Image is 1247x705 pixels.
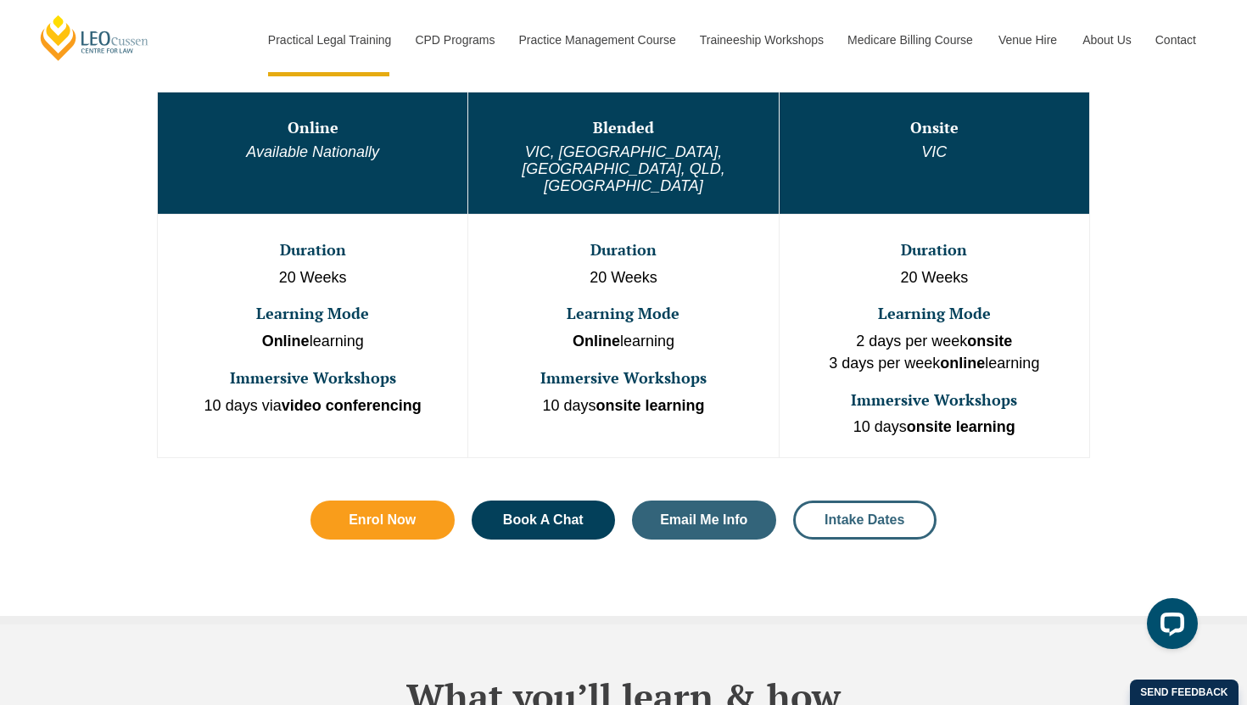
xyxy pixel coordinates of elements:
p: 20 Weeks [781,267,1088,289]
a: Enrol Now [310,501,455,540]
a: About Us [1070,3,1143,76]
h3: Immersive Workshops [159,370,466,387]
h3: Learning Mode [159,305,466,322]
h3: Learning Mode [470,305,776,322]
span: Book A Chat [503,513,584,527]
iframe: LiveChat chat widget [1133,591,1205,663]
h3: Duration [781,242,1088,259]
h3: Online [159,120,466,137]
strong: onsite learning [907,418,1015,435]
p: 10 days [781,417,1088,439]
strong: onsite [967,333,1012,350]
h3: Learning Mode [781,305,1088,322]
p: 2 days per week 3 days per week learning [781,331,1088,374]
h3: Blended [470,120,776,137]
a: Venue Hire [986,3,1070,76]
p: 10 days via [159,395,466,417]
a: Email Me Info [632,501,776,540]
a: Intake Dates [793,501,937,540]
h3: Immersive Workshops [470,370,776,387]
p: learning [470,331,776,353]
em: VIC [921,143,947,160]
p: learning [159,331,466,353]
p: 10 days [470,395,776,417]
strong: Online [573,333,620,350]
p: 20 Weeks [470,267,776,289]
p: 20 Weeks [159,267,466,289]
span: Email Me Info [660,513,747,527]
a: [PERSON_NAME] Centre for Law [38,14,151,62]
em: VIC, [GEOGRAPHIC_DATA], [GEOGRAPHIC_DATA], QLD, [GEOGRAPHIC_DATA] [522,143,724,194]
a: Traineeship Workshops [687,3,835,76]
a: Practice Management Course [506,3,687,76]
span: Intake Dates [825,513,904,527]
em: Available Nationally [246,143,379,160]
strong: video conferencing [282,397,422,414]
h3: Onsite [781,120,1088,137]
h3: Duration [470,242,776,259]
span: Enrol Now [349,513,416,527]
strong: Online [262,333,310,350]
a: Contact [1143,3,1209,76]
a: Book A Chat [472,501,616,540]
a: Practical Legal Training [255,3,403,76]
h3: Immersive Workshops [781,392,1088,409]
h3: Duration [159,242,466,259]
a: CPD Programs [402,3,506,76]
a: Medicare Billing Course [835,3,986,76]
strong: onsite learning [596,397,705,414]
strong: online [940,355,985,372]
